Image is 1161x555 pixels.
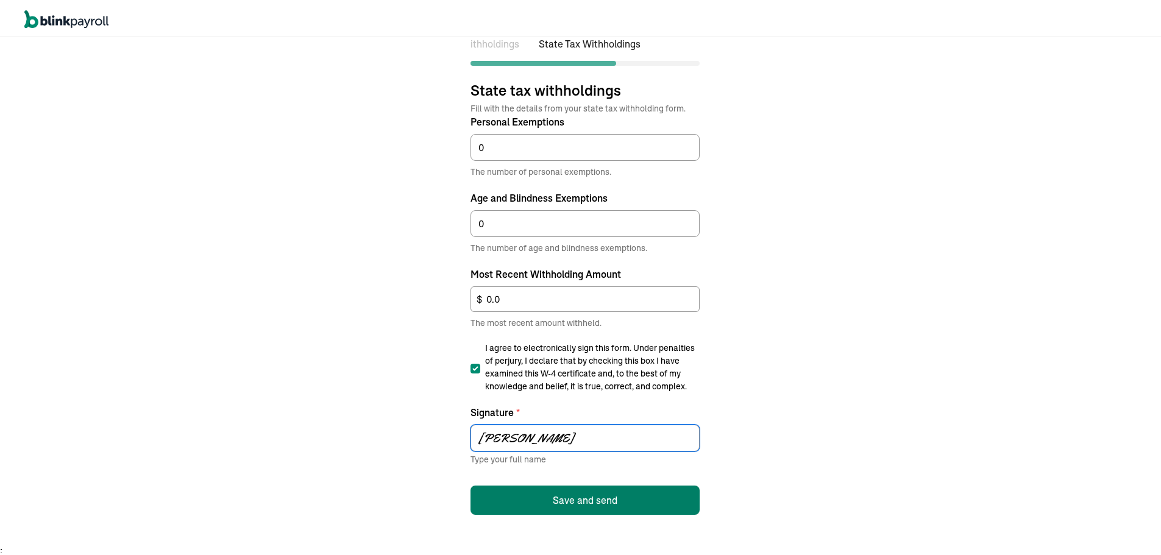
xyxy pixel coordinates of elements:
input: I agree to electronically sign this form. Under penalties of perjury, I declare that by checking ... [470,361,480,371]
input: Signature [470,422,700,449]
label: Age and Blindness Exemptions [470,188,700,203]
span: $ [477,289,482,304]
span: The number of age and blindness exemptions. [470,239,700,252]
input: 0.00 [470,284,700,309]
span: The most recent amount withheld. [470,314,700,327]
label: Signature [470,403,700,417]
label: Personal Exemptions [470,112,700,127]
span: Type your full name [470,451,546,462]
span: Fill with the details from your state tax withholding form. [470,100,700,112]
button: Save and send [470,483,700,512]
label: Most Recent Withholding Amount [470,264,700,279]
span: I agree to electronically sign this form. Under penalties of perjury, I declare that by checking ... [485,339,700,391]
input: Personal Exemptions [470,132,700,158]
li: State Tax Withholdings [539,34,705,49]
span: State tax withholdings [470,78,700,97]
input: Age and Blindness Exemptions [470,208,700,235]
span: The number of personal exemptions. [470,163,700,176]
